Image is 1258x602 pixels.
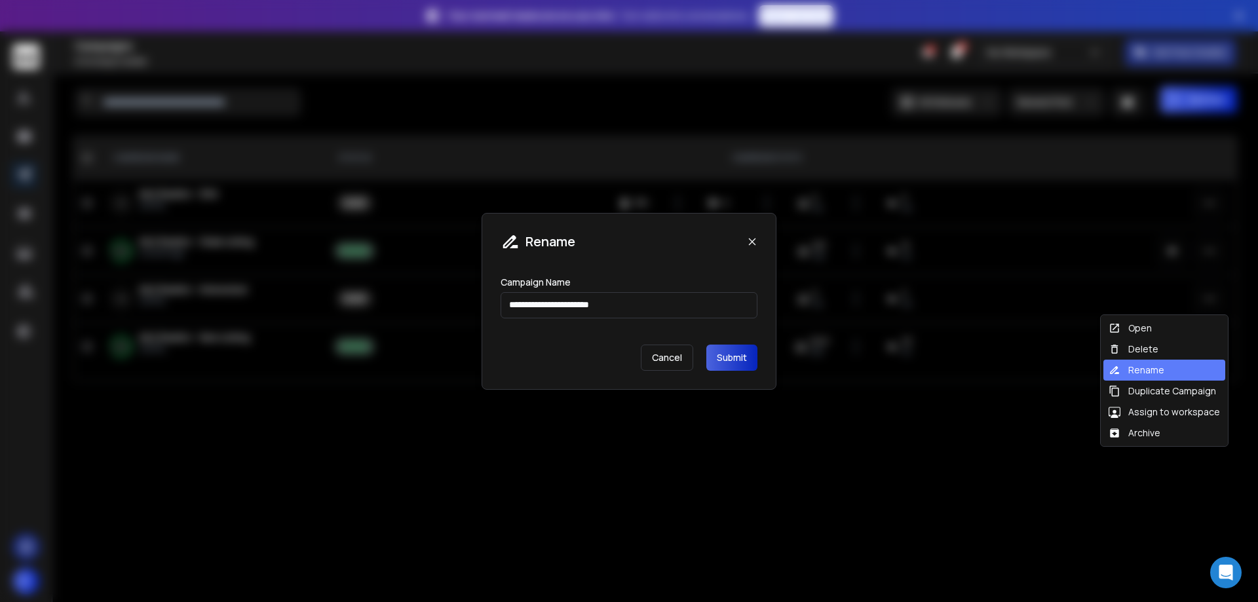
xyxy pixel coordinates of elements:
button: Submit [706,345,757,371]
div: Open Intercom Messenger [1210,557,1242,588]
div: Rename [1109,364,1164,377]
label: Campaign Name [501,278,571,287]
p: Cancel [641,345,693,371]
div: Delete [1109,343,1158,356]
div: Archive [1109,426,1160,440]
div: Open [1109,322,1152,335]
div: Duplicate Campaign [1109,385,1216,398]
h1: Rename [525,233,575,251]
div: Assign to workspace [1109,405,1220,419]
